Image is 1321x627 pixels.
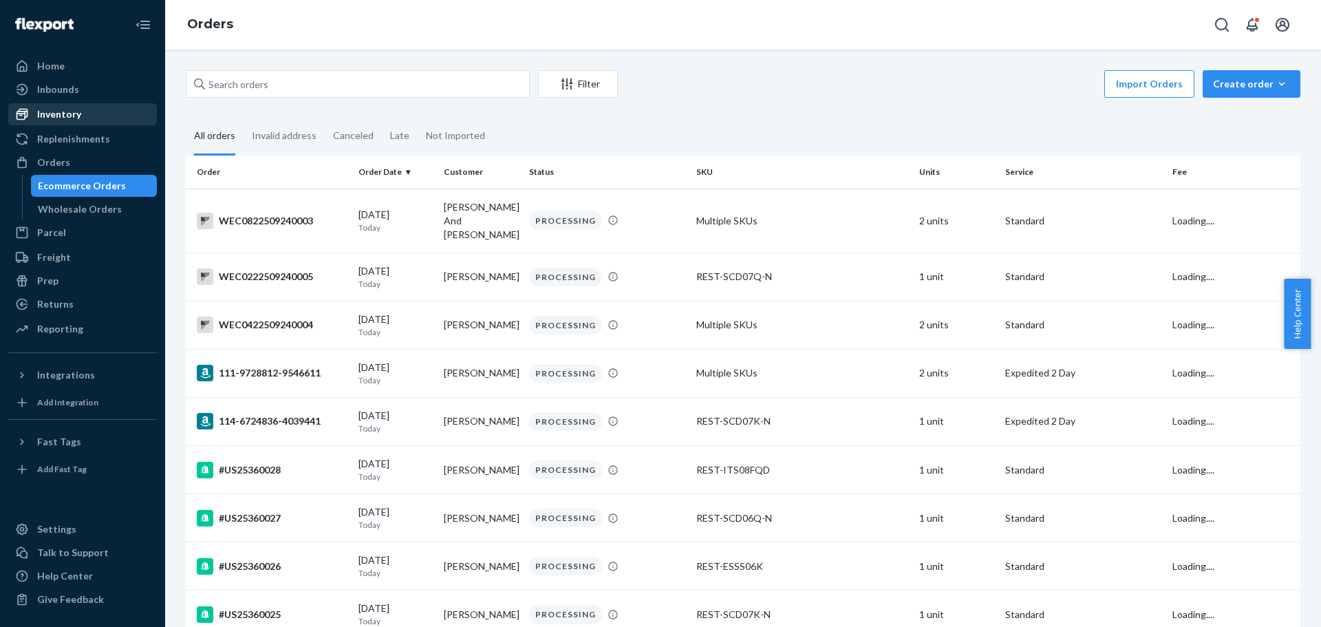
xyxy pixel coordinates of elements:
p: Today [358,374,433,386]
a: Replenishments [8,128,157,150]
a: Add Fast Tag [8,458,157,480]
a: Inventory [8,103,157,125]
p: Expedited 2 Day [1005,366,1161,380]
button: Create order [1203,70,1300,98]
th: Service [1000,156,1167,189]
button: Integrations [8,364,157,386]
div: Freight [37,251,71,264]
div: Returns [37,297,74,311]
a: Help Center [8,565,157,587]
div: REST-ESSS06K [696,560,908,573]
div: [DATE] [358,553,433,579]
div: 114-6724836-4039441 [197,413,347,429]
div: REST-SCD07K-N [696,414,908,428]
div: Not Imported [426,118,485,153]
button: Open Search Box [1208,11,1236,39]
div: PROCESSING [529,412,602,431]
div: All orders [194,118,235,156]
button: Filter [538,70,618,98]
a: Wholesale Orders [31,198,158,220]
img: Flexport logo [15,18,74,32]
div: Prep [37,274,58,288]
div: REST-SCD07Q-N [696,270,908,284]
div: Talk to Support [37,546,109,560]
p: Today [358,423,433,434]
div: REST-SCD06Q-N [696,511,908,525]
div: Add Integration [37,396,98,408]
p: Standard [1005,463,1161,477]
div: Home [37,59,65,73]
td: 2 units [914,349,999,397]
p: Today [358,222,433,233]
button: Help Center [1284,279,1311,349]
div: Wholesale Orders [38,202,122,216]
td: [PERSON_NAME] [438,301,524,349]
div: WEC0822509240003 [197,213,347,229]
button: Close Navigation [129,11,157,39]
td: Loading.... [1167,542,1300,591]
div: Give Feedback [37,593,104,606]
td: [PERSON_NAME] [438,542,524,591]
td: [PERSON_NAME] And [PERSON_NAME] [438,189,524,253]
input: Search orders [186,70,530,98]
div: PROCESSING [529,557,602,575]
div: [DATE] [358,409,433,434]
td: Multiple SKUs [691,301,914,349]
p: Today [358,326,433,338]
p: Standard [1005,560,1161,573]
a: Orders [8,151,157,173]
td: 2 units [914,301,999,349]
a: Reporting [8,318,157,340]
button: Give Feedback [8,588,157,610]
a: Orders [187,17,233,32]
a: Prep [8,270,157,292]
td: Loading.... [1167,397,1300,445]
div: [DATE] [358,505,433,531]
a: Home [8,55,157,77]
button: Open notifications [1238,11,1266,39]
div: Replenishments [37,132,110,146]
div: WEC0222509240005 [197,268,347,285]
div: [DATE] [358,264,433,290]
th: Order [186,156,353,189]
p: Standard [1005,214,1161,228]
div: #US25360025 [197,606,347,623]
div: [DATE] [358,361,433,386]
a: Ecommerce Orders [31,175,158,197]
td: [PERSON_NAME] [438,397,524,445]
th: SKU [691,156,914,189]
td: 1 unit [914,397,999,445]
div: Help Center [37,569,93,583]
div: REST-SCD07K-N [696,608,908,621]
div: Settings [37,522,76,536]
td: 2 units [914,189,999,253]
p: Standard [1005,270,1161,284]
div: WEC0422509240004 [197,317,347,333]
div: Invalid address [252,118,316,153]
div: Orders [37,156,70,169]
td: [PERSON_NAME] [438,446,524,494]
a: Freight [8,246,157,268]
div: [DATE] [358,602,433,627]
td: [PERSON_NAME] [438,253,524,301]
div: [DATE] [358,312,433,338]
div: Inbounds [37,83,79,96]
td: Loading.... [1167,189,1300,253]
a: Add Integration [8,392,157,414]
div: Late [390,118,409,153]
div: Ecommerce Orders [38,179,126,193]
div: PROCESSING [529,509,602,527]
div: PROCESSING [529,460,602,479]
div: [DATE] [358,208,433,233]
div: PROCESSING [529,211,602,230]
div: PROCESSING [529,268,602,286]
div: Fast Tags [37,435,81,449]
td: Loading.... [1167,301,1300,349]
div: Integrations [37,368,95,382]
td: Loading.... [1167,349,1300,397]
div: Customer [444,166,518,178]
div: #US25360028 [197,462,347,478]
p: Expedited 2 Day [1005,414,1161,428]
th: Units [914,156,999,189]
div: PROCESSING [529,364,602,383]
